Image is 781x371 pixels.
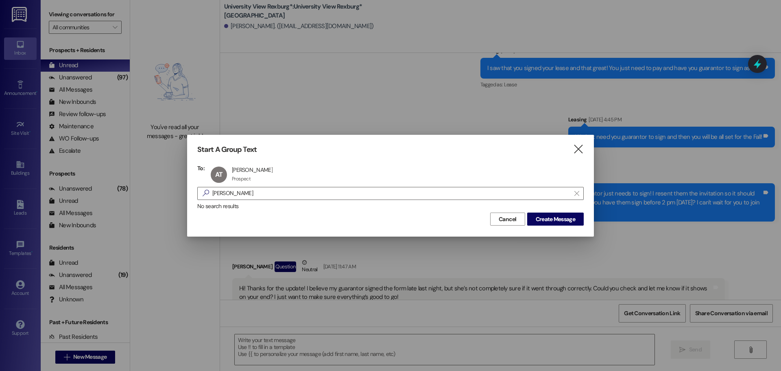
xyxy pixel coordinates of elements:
[527,213,584,226] button: Create Message
[215,170,223,179] span: AT
[212,188,570,199] input: Search for any contact or apartment
[197,145,257,154] h3: Start A Group Text
[232,166,273,173] div: [PERSON_NAME]
[570,187,583,200] button: Clear text
[197,202,584,211] div: No search results
[573,145,584,154] i: 
[197,165,205,172] h3: To:
[232,176,251,182] div: Prospect
[199,189,212,198] i: 
[490,213,525,226] button: Cancel
[574,190,579,197] i: 
[536,215,575,224] span: Create Message
[499,215,517,224] span: Cancel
